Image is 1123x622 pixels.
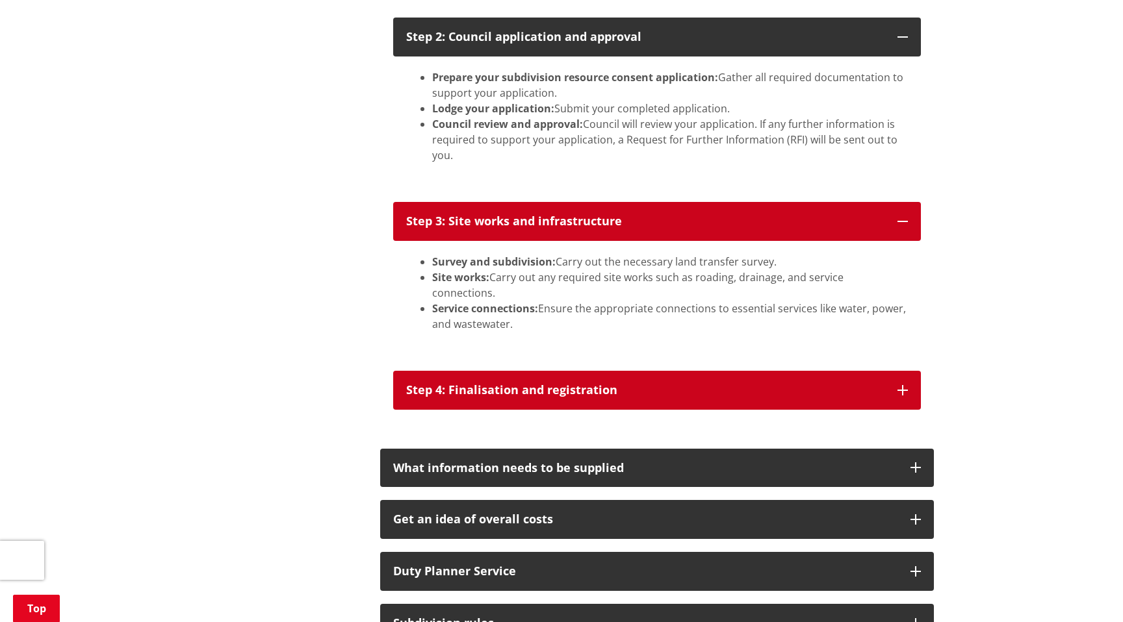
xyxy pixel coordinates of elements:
button: Step 3: Site works and infrastructure [393,202,921,241]
li: Submit your completed application.​ [432,101,908,116]
iframe: Messenger Launcher [1063,567,1110,614]
div: Duty Planner Service [393,565,897,578]
div: Step 3: Site works and infrastructure [406,215,884,228]
li: Carry out the necessary land transfer survey.​ [432,254,908,269]
p: Get an idea of overall costs [393,513,897,526]
div: Step 4: Finalisation and registration [406,384,884,397]
div: Step 2: Council application and approval [406,31,884,44]
div: What information needs to be supplied [393,462,897,475]
strong: Lodge your application: [432,101,554,116]
li: Council will review your application. If any further information is required to support your appl... [432,116,908,163]
strong: Prepare your subdivision resource consent application: [432,70,718,84]
li: Gather all required documentation to support your application.​ [432,69,908,101]
strong: Council review and approval: [432,117,583,131]
button: Get an idea of overall costs [380,500,934,539]
button: Step 4: Finalisation and registration [393,371,921,410]
strong: Site works: [432,270,489,284]
li: Ensure the appropriate connections to essential services like water, power, and wastewater. [432,301,908,332]
button: Step 2: Council application and approval [393,18,921,56]
li: Carry out any required site works such as roading, drainage, and service connections.​ [432,269,908,301]
strong: Survey and subdivision: [432,255,556,269]
a: Top [13,595,60,622]
strong: Service connections: [432,301,538,316]
button: What information needs to be supplied [380,449,934,488]
button: Duty Planner Service [380,552,934,591]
